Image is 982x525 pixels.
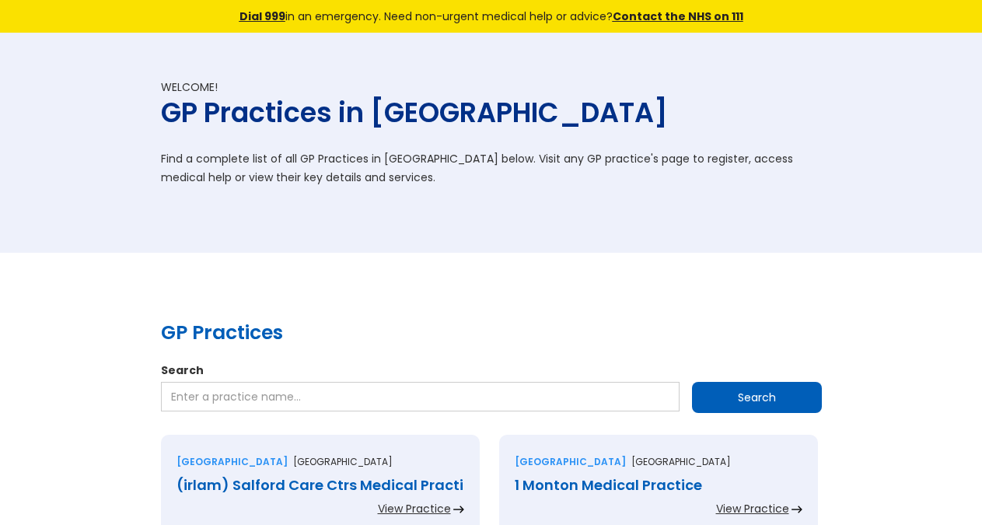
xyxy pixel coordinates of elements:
[293,454,393,470] p: [GEOGRAPHIC_DATA]
[515,478,802,493] div: 1 Monton Medical Practice
[161,362,822,378] label: Search
[161,149,822,187] p: Find a complete list of all GP Practices in [GEOGRAPHIC_DATA] below. Visit any GP practice's page...
[161,79,822,95] div: Welcome!
[176,454,288,470] div: [GEOGRAPHIC_DATA]
[134,8,849,25] div: in an emergency. Need non-urgent medical help or advice?
[692,382,822,413] input: Search
[631,454,731,470] p: [GEOGRAPHIC_DATA]
[176,478,464,493] div: (irlam) Salford Care Ctrs Medical Practi
[378,501,451,516] div: View Practice
[161,382,680,411] input: Enter a practice name…
[161,95,822,130] h1: GP Practices in [GEOGRAPHIC_DATA]
[161,319,822,347] h2: GP Practices
[515,454,626,470] div: [GEOGRAPHIC_DATA]
[716,501,789,516] div: View Practice
[613,9,743,24] a: Contact the NHS on 111
[239,9,285,24] a: Dial 999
